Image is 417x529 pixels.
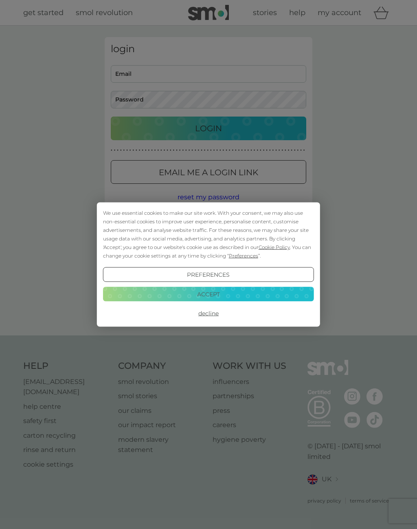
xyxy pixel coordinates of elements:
span: Preferences [229,253,258,259]
div: Cookie Consent Prompt [97,203,320,327]
div: We use essential cookies to make our site work. With your consent, we may also use non-essential ... [103,209,314,260]
span: Cookie Policy [259,244,290,250]
button: Preferences [103,267,314,282]
button: Accept [103,287,314,301]
button: Decline [103,306,314,321]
